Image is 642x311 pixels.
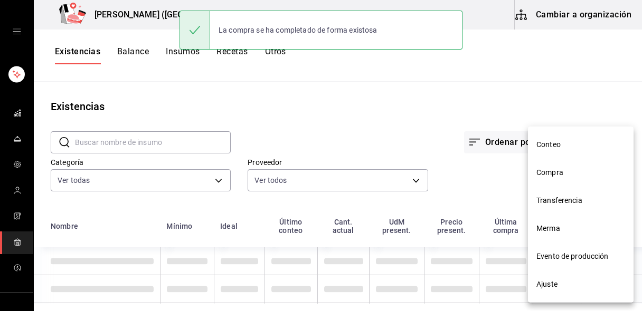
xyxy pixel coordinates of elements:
span: Conteo [536,139,625,150]
span: Evento de producción [536,251,625,262]
span: Ajuste [536,279,625,290]
span: Merma [536,223,625,234]
div: La compra se ha completado de forma existosa [210,18,386,42]
span: Compra [536,167,625,178]
span: Transferencia [536,195,625,206]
